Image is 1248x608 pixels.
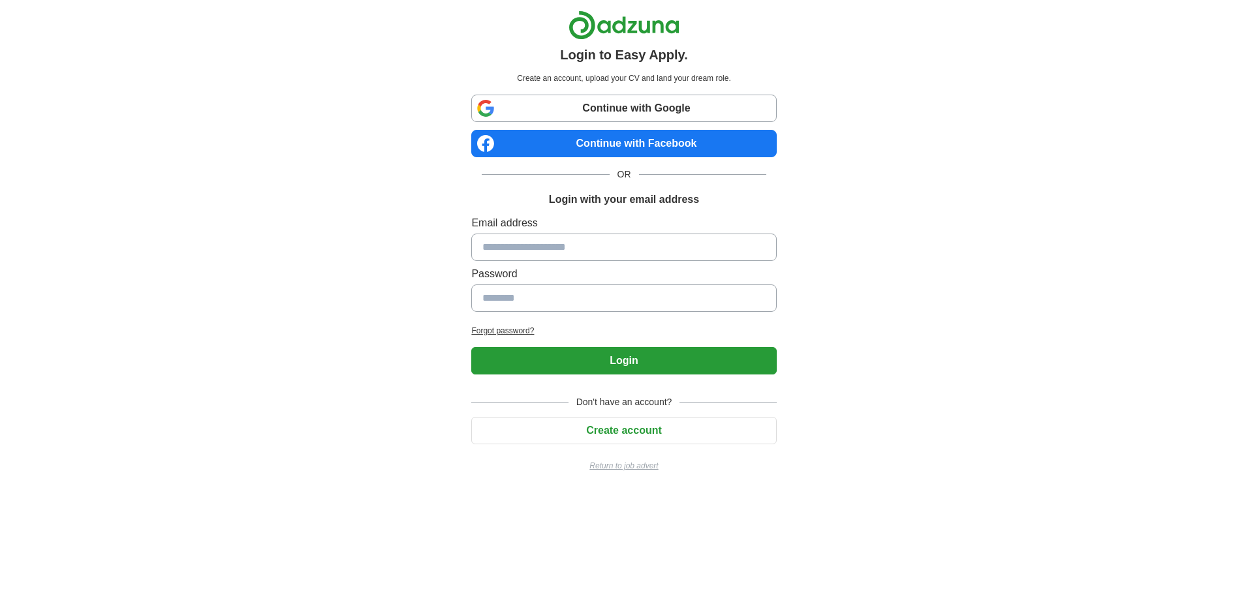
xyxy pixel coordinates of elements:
img: Adzuna logo [569,10,679,40]
label: Password [471,266,776,282]
a: Create account [471,425,776,436]
span: Don't have an account? [569,395,680,409]
h1: Login to Easy Apply. [560,45,688,65]
a: Forgot password? [471,325,776,337]
a: Return to job advert [471,460,776,472]
button: Login [471,347,776,374]
button: Create account [471,417,776,444]
label: Email address [471,215,776,231]
a: Continue with Facebook [471,130,776,157]
p: Create an account, upload your CV and land your dream role. [474,72,773,84]
a: Continue with Google [471,95,776,122]
h1: Login with your email address [549,192,699,207]
span: OR [610,168,639,181]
